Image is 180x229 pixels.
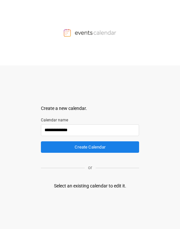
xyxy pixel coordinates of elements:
div: Select an existing calendar to edit it. [54,183,126,189]
p: or [85,164,96,171]
label: Calendar name [41,117,139,123]
div: Create a new calendar. [41,105,139,112]
img: Events Calendar [64,29,116,37]
button: Create Calendar [41,141,139,153]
